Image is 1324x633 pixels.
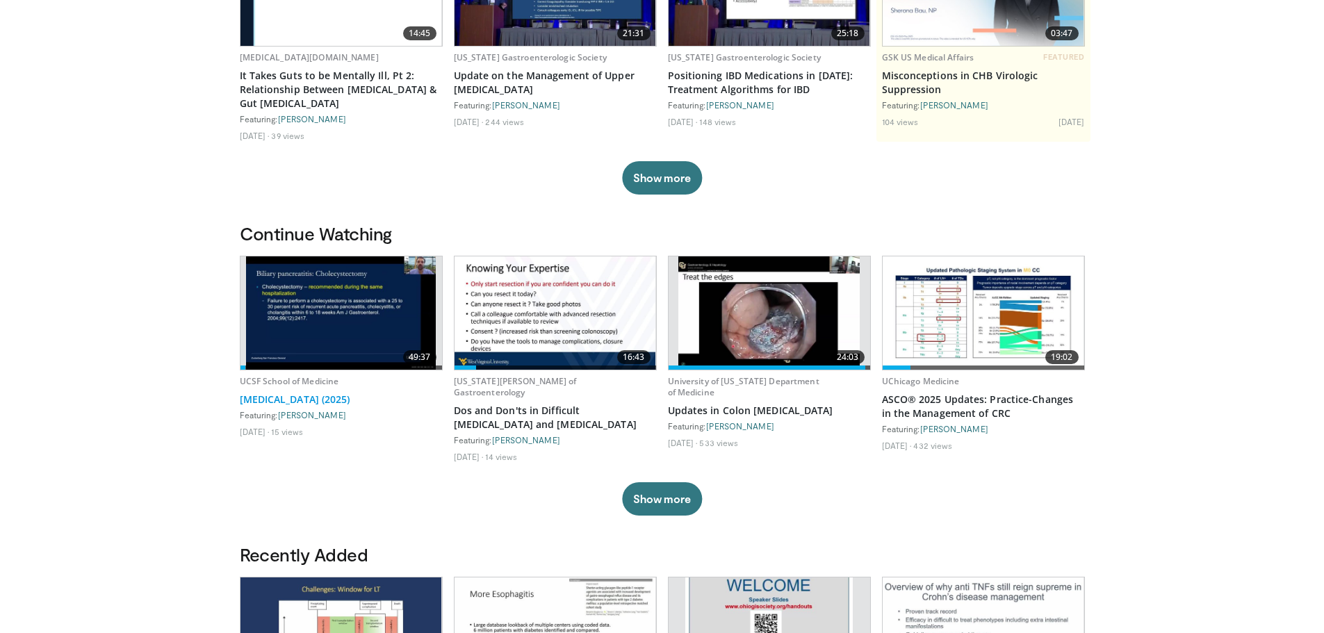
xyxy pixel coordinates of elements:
button: Show more [622,482,702,516]
a: [PERSON_NAME] [920,424,988,434]
span: 24:03 [831,350,865,364]
span: FEATURED [1043,52,1084,62]
img: a460dbf9-4b64-42f4-bb09-804790ed2cf6.620x360_q85_upscale.jpg [455,256,656,370]
li: [DATE] [882,440,912,451]
a: [US_STATE] Gastroenterologic Society [454,51,607,63]
li: [DATE] [1059,116,1085,127]
li: [DATE] [668,437,698,448]
span: 49:37 [403,350,436,364]
li: 533 views [699,437,738,448]
li: 104 views [882,116,919,127]
span: 21:31 [617,26,651,40]
a: UCSF School of Medicine [240,375,339,387]
a: Dos and Don'ts in Difficult [MEDICAL_DATA] and [MEDICAL_DATA] [454,404,657,431]
a: [PERSON_NAME] [492,100,560,110]
div: Featuring: [454,434,657,445]
a: [PERSON_NAME] [278,114,346,124]
a: Updates in Colon [MEDICAL_DATA] [668,404,871,418]
a: Positioning IBD Medications in [DATE]: Treatment Algorithms for IBD [668,69,871,97]
span: 19:02 [1045,350,1079,364]
h3: Continue Watching [240,222,1085,245]
a: Update on the Management of Upper [MEDICAL_DATA] [454,69,657,97]
a: University of [US_STATE] Department of Medicine [668,375,819,398]
div: Featuring: [668,99,871,110]
span: 25:18 [831,26,865,40]
img: 40aee502-104d-4c3e-82d4-853505100815.620x360_q85_upscale.jpg [883,256,1084,370]
li: [DATE] [668,116,698,127]
a: [PERSON_NAME] [706,421,774,431]
a: UChicago Medicine [882,375,960,387]
a: It Takes Guts to be Mentally Ill, Pt 2: Relationship Between [MEDICAL_DATA] & Gut [MEDICAL_DATA] [240,69,443,110]
div: Featuring: [882,99,1085,110]
li: 432 views [913,440,952,451]
li: [DATE] [240,426,270,437]
div: Featuring: [668,420,871,431]
a: [PERSON_NAME] [920,100,988,110]
a: [PERSON_NAME] [492,435,560,445]
li: [DATE] [454,451,484,462]
a: GSK US Medical Affairs [882,51,974,63]
li: 148 views [699,116,736,127]
span: 14:45 [403,26,436,40]
div: Featuring: [240,113,443,124]
li: [DATE] [240,130,270,141]
a: [PERSON_NAME] [706,100,774,110]
a: 49:37 [240,256,442,370]
li: 14 views [485,451,517,462]
button: Show more [622,161,702,195]
a: [PERSON_NAME] [278,410,346,420]
div: Featuring: [240,409,443,420]
span: 03:47 [1045,26,1079,40]
span: 16:43 [617,350,651,364]
li: 15 views [271,426,303,437]
div: Featuring: [454,99,657,110]
a: 24:03 [669,256,870,370]
li: 244 views [485,116,524,127]
a: [MEDICAL_DATA][DOMAIN_NAME] [240,51,379,63]
img: b6d52dec-4648-4b15-94e5-86a72191e5e8.620x360_q85_upscale.jpg [246,256,436,370]
li: [DATE] [454,116,484,127]
a: 19:02 [883,256,1084,370]
h3: Recently Added [240,543,1085,566]
a: [US_STATE][PERSON_NAME] of Gastroenterology [454,375,577,398]
a: [MEDICAL_DATA] (2025) [240,393,443,406]
div: Featuring: [882,423,1085,434]
a: 16:43 [455,256,656,370]
img: 116a6074-a60f-465e-8be7-0ca9e9ce133c.620x360_q85_upscale.jpg [678,256,860,370]
a: Misconceptions in CHB Virologic Suppression [882,69,1085,97]
a: [US_STATE] Gastroenterologic Society [668,51,821,63]
li: 39 views [271,130,304,141]
a: ASCO® 2025 Updates: Practice-Changes in the Management of CRC [882,393,1085,420]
